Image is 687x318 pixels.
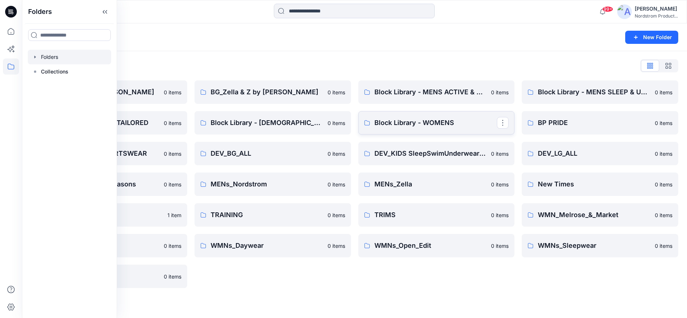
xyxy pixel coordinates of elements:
[374,241,487,251] p: WMNs_Open_Edit
[655,150,672,158] p: 0 items
[374,118,497,128] p: Block Library - WOMENS
[522,234,678,257] a: WMNs_Sleepwear0 items
[167,211,181,219] p: 1 item
[522,142,678,165] a: DEV_LG_ALL0 items
[374,210,487,220] p: TRIMS
[538,179,650,189] p: New Times
[328,150,345,158] p: 0 items
[195,80,351,104] a: BG_Zella & Z by [PERSON_NAME]0 items
[538,118,650,128] p: BP PRIDE
[538,241,650,251] p: WMNs_Sleepwear
[374,148,487,159] p: DEV_KIDS SleepSwimUnderwear_ALL
[328,88,345,96] p: 0 items
[538,87,650,97] p: Block Library - MENS SLEEP & UNDERWEAR
[164,273,181,280] p: 0 items
[211,148,323,159] p: DEV_BG_ALL
[538,148,650,159] p: DEV_LG_ALL
[164,88,181,96] p: 0 items
[358,203,515,227] a: TRIMS0 items
[211,179,323,189] p: MENs_Nordstrom
[522,80,678,104] a: Block Library - MENS SLEEP & UNDERWEAR0 items
[358,80,515,104] a: Block Library - MENS ACTIVE & SPORTSWEAR0 items
[655,242,672,250] p: 0 items
[358,173,515,196] a: MENs_Zella0 items
[625,31,678,44] button: New Folder
[655,211,672,219] p: 0 items
[491,150,509,158] p: 0 items
[491,242,509,250] p: 0 items
[328,242,345,250] p: 0 items
[211,241,323,251] p: WMNs_Daywear
[195,111,351,135] a: Block Library - [DEMOGRAPHIC_DATA] MENS - MISSY0 items
[195,203,351,227] a: TRAINING0 items
[655,88,672,96] p: 0 items
[655,181,672,188] p: 0 items
[358,111,515,135] a: Block Library - WOMENS
[195,173,351,196] a: MENs_Nordstrom0 items
[358,234,515,257] a: WMNs_Open_Edit0 items
[211,210,323,220] p: TRAINING
[164,119,181,127] p: 0 items
[491,88,509,96] p: 0 items
[328,181,345,188] p: 0 items
[602,6,613,12] span: 99+
[164,242,181,250] p: 0 items
[195,142,351,165] a: DEV_BG_ALL0 items
[41,67,68,76] p: Collections
[635,13,678,19] div: Nordstrom Product...
[655,119,672,127] p: 0 items
[164,181,181,188] p: 0 items
[617,4,632,19] img: avatar
[211,87,323,97] p: BG_Zella & Z by [PERSON_NAME]
[195,234,351,257] a: WMNs_Daywear0 items
[522,173,678,196] a: New Times0 items
[358,142,515,165] a: DEV_KIDS SleepSwimUnderwear_ALL0 items
[328,211,345,219] p: 0 items
[211,118,323,128] p: Block Library - [DEMOGRAPHIC_DATA] MENS - MISSY
[538,210,650,220] p: WMN_Melrose_&_Market
[522,111,678,135] a: BP PRIDE0 items
[491,211,509,219] p: 0 items
[374,87,487,97] p: Block Library - MENS ACTIVE & SPORTSWEAR
[164,150,181,158] p: 0 items
[491,181,509,188] p: 0 items
[328,119,345,127] p: 0 items
[522,203,678,227] a: WMN_Melrose_&_Market0 items
[374,179,487,189] p: MENs_Zella
[635,4,678,13] div: [PERSON_NAME]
